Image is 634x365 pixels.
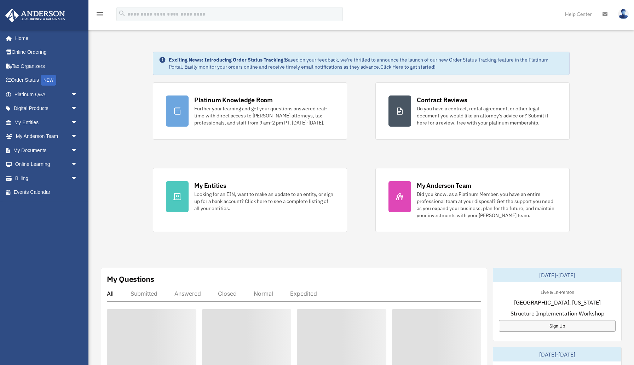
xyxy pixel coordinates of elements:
a: My Anderson Team Did you know, as a Platinum Member, you have an entire professional team at your... [375,168,570,232]
a: Platinum Q&Aarrow_drop_down [5,87,88,102]
div: Do you have a contract, rental agreement, or other legal document you would like an attorney's ad... [417,105,557,126]
a: My Entities Looking for an EIN, want to make an update to an entity, or sign up for a bank accoun... [153,168,347,232]
div: Normal [254,290,273,297]
a: Tax Organizers [5,59,88,73]
a: Order StatusNEW [5,73,88,88]
a: menu [96,12,104,18]
div: Contract Reviews [417,95,467,104]
span: [GEOGRAPHIC_DATA], [US_STATE] [514,298,601,307]
span: arrow_drop_down [71,157,85,172]
div: Based on your feedback, we're thrilled to announce the launch of our new Order Status Tracking fe... [169,56,564,70]
a: Platinum Knowledge Room Further your learning and get your questions answered real-time with dire... [153,82,347,140]
span: Structure Implementation Workshop [511,309,604,318]
a: My Documentsarrow_drop_down [5,143,88,157]
div: [DATE]-[DATE] [493,268,621,282]
strong: Exciting News: Introducing Order Status Tracking! [169,57,285,63]
a: Digital Productsarrow_drop_down [5,102,88,116]
div: My Entities [194,181,226,190]
div: NEW [41,75,56,86]
img: User Pic [618,9,629,19]
a: Online Ordering [5,45,88,59]
a: My Entitiesarrow_drop_down [5,115,88,129]
div: Platinum Knowledge Room [194,95,273,104]
div: Further your learning and get your questions answered real-time with direct access to [PERSON_NAM... [194,105,334,126]
a: Click Here to get started! [380,64,436,70]
div: My Questions [107,274,154,284]
div: My Anderson Team [417,181,471,190]
a: Contract Reviews Do you have a contract, rental agreement, or other legal document you would like... [375,82,570,140]
span: arrow_drop_down [71,129,85,144]
a: My Anderson Teamarrow_drop_down [5,129,88,144]
img: Anderson Advisors Platinum Portal [3,8,67,22]
a: Online Learningarrow_drop_down [5,157,88,172]
span: arrow_drop_down [71,143,85,158]
i: menu [96,10,104,18]
div: Did you know, as a Platinum Member, you have an entire professional team at your disposal? Get th... [417,191,557,219]
div: Expedited [290,290,317,297]
div: Looking for an EIN, want to make an update to an entity, or sign up for a bank account? Click her... [194,191,334,212]
a: Sign Up [499,320,616,332]
span: arrow_drop_down [71,171,85,186]
i: search [118,10,126,17]
div: Live & In-Person [535,288,580,295]
span: arrow_drop_down [71,87,85,102]
a: Home [5,31,85,45]
span: arrow_drop_down [71,115,85,130]
a: Billingarrow_drop_down [5,171,88,185]
a: Events Calendar [5,185,88,199]
div: Submitted [131,290,157,297]
div: Answered [174,290,201,297]
span: arrow_drop_down [71,102,85,116]
div: Closed [218,290,237,297]
div: All [107,290,114,297]
div: [DATE]-[DATE] [493,347,621,361]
